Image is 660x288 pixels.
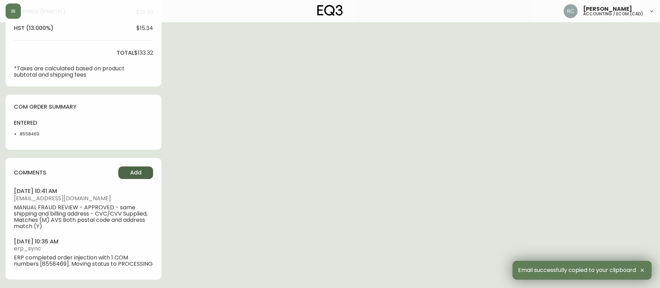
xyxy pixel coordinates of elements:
h4: [DATE] 10:41 am [14,187,153,195]
span: [PERSON_NAME] [583,6,632,12]
span: [EMAIL_ADDRESS][DOMAIN_NAME] [14,195,153,202]
h4: [DATE] 10:35 am [14,238,153,246]
span: $133.32 [134,50,153,56]
h4: hst (13.000%) [14,24,54,32]
h4: entered [14,119,55,127]
li: 8558469 [20,131,55,137]
h4: com order summary [14,103,153,111]
button: Add [118,166,153,179]
h4: comments [14,169,46,177]
img: f4ba4e02bd060be8f1386e3ca455bd0e [564,4,578,18]
h4: total [117,49,134,57]
span: erp_sync [14,246,153,252]
span: Add [130,169,142,177]
span: ERP completed order injection with 1 COM numbers [8558469]. Moving status to PROCESSING [14,255,153,267]
span: $15.34 [136,25,153,31]
span: Email successfully copied to your clipboard [518,267,636,273]
h5: accounting / ecom (cad) [583,12,643,16]
p: *Taxes are calculated based on product subtotal and shipping fees [14,65,134,78]
span: MANUAL FRAUD REVIEW - APPROVED - same shipping and billing address - CVC/CVV Supplied, Matches (M... [14,204,153,229]
img: logo [317,5,343,16]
